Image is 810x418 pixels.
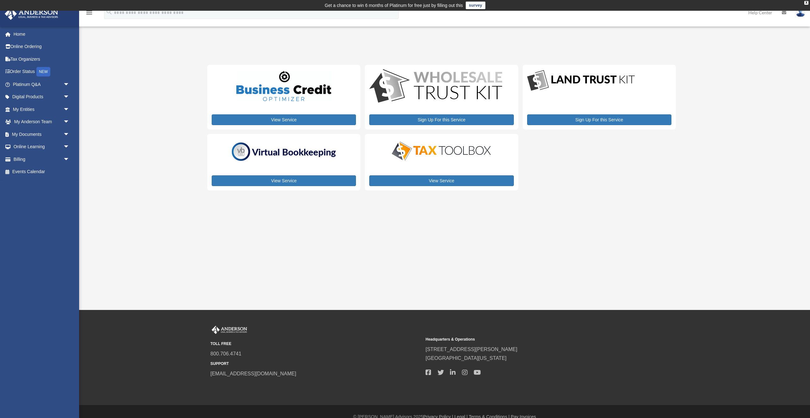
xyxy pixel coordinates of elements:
a: Digital Productsarrow_drop_down [4,91,76,103]
a: Home [4,28,79,40]
span: arrow_drop_down [63,141,76,154]
img: Anderson Advisors Platinum Portal [210,326,248,334]
img: LandTrust_lgo-1.jpg [527,69,635,92]
a: My Entitiesarrow_drop_down [4,103,79,116]
small: Headquarters & Operations [426,336,636,343]
img: Anderson Advisors Platinum Portal [3,8,60,20]
a: My Anderson Teamarrow_drop_down [4,116,79,128]
img: User Pic [796,8,805,17]
a: Order StatusNEW [4,65,79,78]
a: survey [466,2,485,9]
span: arrow_drop_down [63,91,76,104]
img: WS-Trust-Kit-lgo-1.jpg [369,69,502,104]
small: SUPPORT [210,360,421,367]
a: [EMAIL_ADDRESS][DOMAIN_NAME] [210,371,296,376]
a: Sign Up For this Service [369,114,514,125]
a: Sign Up For this Service [527,114,671,125]
a: [GEOGRAPHIC_DATA][US_STATE] [426,355,507,361]
i: menu [85,9,93,16]
a: Tax Organizers [4,53,79,65]
a: Platinum Q&Aarrow_drop_down [4,78,79,91]
span: arrow_drop_down [63,116,76,129]
span: arrow_drop_down [63,128,76,141]
div: Get a chance to win 6 months of Platinum for free just by filling out this [325,2,463,9]
span: arrow_drop_down [63,103,76,116]
small: TOLL FREE [210,341,421,347]
a: View Service [212,175,356,186]
a: 800.706.4741 [210,351,241,356]
a: Online Ordering [4,40,79,53]
div: close [804,1,808,5]
span: arrow_drop_down [63,78,76,91]
a: View Service [212,114,356,125]
a: Online Learningarrow_drop_down [4,141,79,153]
a: View Service [369,175,514,186]
a: Events Calendar [4,166,79,178]
i: search [106,9,113,15]
div: NEW [36,67,50,76]
a: [STREET_ADDRESS][PERSON_NAME] [426,347,517,352]
a: menu [85,11,93,16]
a: My Documentsarrow_drop_down [4,128,79,141]
a: Billingarrow_drop_down [4,153,79,166]
span: arrow_drop_down [63,153,76,166]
